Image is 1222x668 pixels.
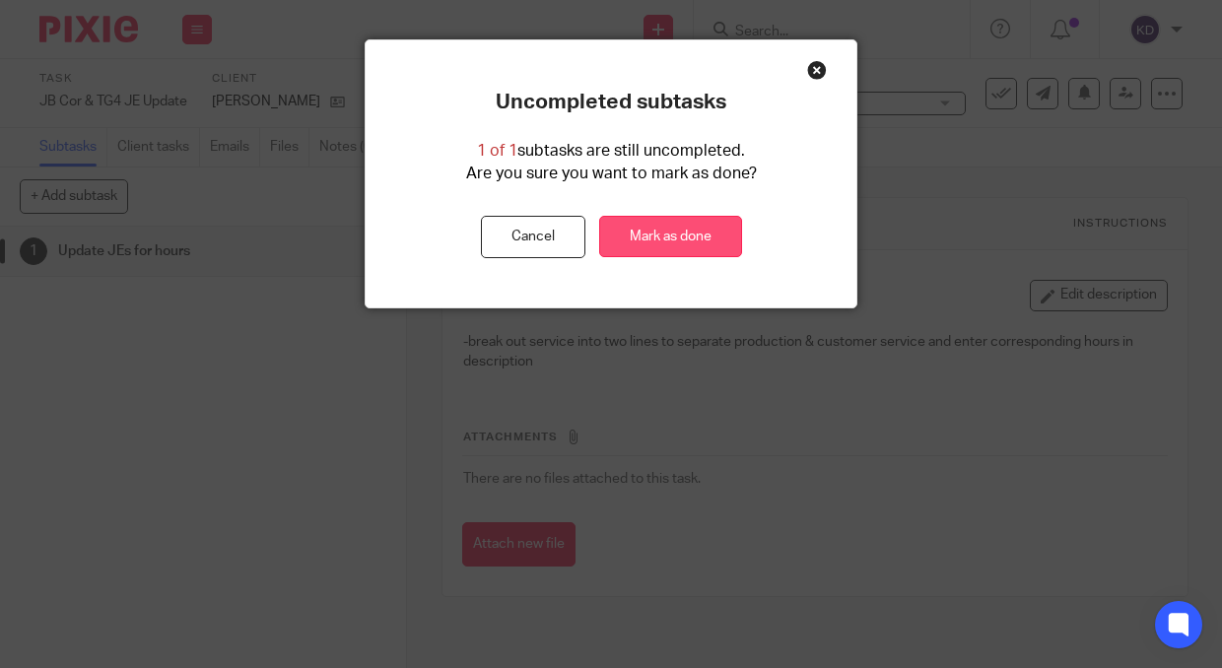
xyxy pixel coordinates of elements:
[466,163,757,185] p: Are you sure you want to mark as done?
[599,216,742,258] a: Mark as done
[477,140,745,163] p: subtasks are still uncompleted.
[477,143,517,159] span: 1 of 1
[496,90,726,115] p: Uncompleted subtasks
[481,216,585,258] button: Cancel
[807,60,827,80] div: Close this dialog window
